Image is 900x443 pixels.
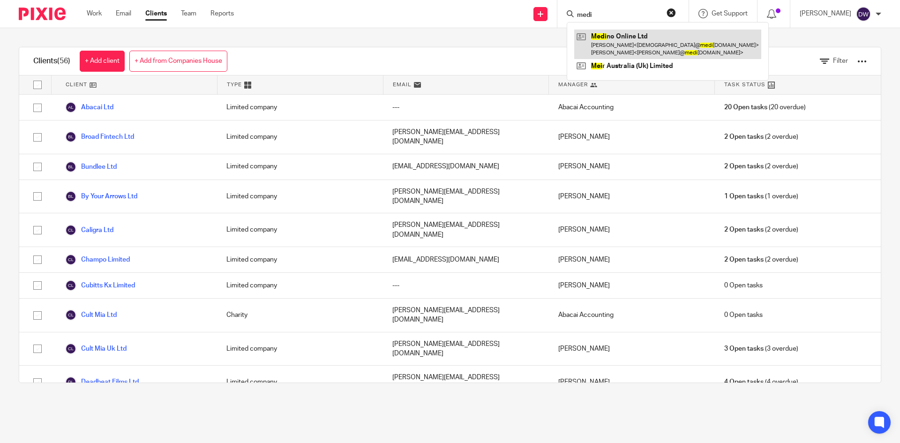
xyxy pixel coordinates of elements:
[724,81,765,89] span: Task Status
[217,95,383,120] div: Limited company
[383,154,549,180] div: [EMAIL_ADDRESS][DOMAIN_NAME]
[217,120,383,154] div: Limited company
[65,191,137,202] a: By Your Arrows Ltd
[145,9,167,18] a: Clients
[724,103,806,112] span: (20 overdue)
[65,131,76,143] img: svg%3E
[724,281,763,290] span: 0 Open tasks
[576,11,660,20] input: Search
[65,280,76,291] img: svg%3E
[65,254,130,265] a: Champo Limited
[65,309,76,321] img: svg%3E
[65,161,76,173] img: svg%3E
[549,120,715,154] div: [PERSON_NAME]
[549,213,715,247] div: [PERSON_NAME]
[65,225,76,236] img: svg%3E
[65,376,140,388] a: Deadbeat Films Ltd.
[712,10,748,17] span: Get Support
[383,273,549,298] div: ---
[833,58,848,64] span: Filter
[65,102,113,113] a: Abacai Ltd
[66,81,87,89] span: Client
[724,132,798,142] span: (2 overdue)
[217,299,383,332] div: Charity
[383,366,549,399] div: [PERSON_NAME][EMAIL_ADDRESS][DOMAIN_NAME]
[65,343,127,354] a: Cult Mia Uk Ltd
[800,9,851,18] p: [PERSON_NAME]
[181,9,196,18] a: Team
[558,81,588,89] span: Manager
[210,9,234,18] a: Reports
[724,344,798,353] span: (3 overdue)
[383,95,549,120] div: ---
[87,9,102,18] a: Work
[724,162,798,171] span: (2 overdue)
[116,9,131,18] a: Email
[724,377,798,387] span: (4 overdue)
[383,213,549,247] div: [PERSON_NAME][EMAIL_ADDRESS][DOMAIN_NAME]
[724,225,798,234] span: (2 overdue)
[383,247,549,272] div: [EMAIL_ADDRESS][DOMAIN_NAME]
[724,162,764,171] span: 2 Open tasks
[549,299,715,332] div: Abacai Accounting
[549,180,715,213] div: [PERSON_NAME]
[65,102,76,113] img: svg%3E
[724,192,764,201] span: 1 Open tasks
[217,366,383,399] div: Limited company
[65,254,76,265] img: svg%3E
[383,120,549,154] div: [PERSON_NAME][EMAIL_ADDRESS][DOMAIN_NAME]
[65,309,117,321] a: Cult Mia Ltd
[549,366,715,399] div: [PERSON_NAME]
[19,8,66,20] img: Pixie
[667,8,676,17] button: Clear
[57,57,70,65] span: (56)
[724,255,798,264] span: (2 overdue)
[383,332,549,366] div: [PERSON_NAME][EMAIL_ADDRESS][DOMAIN_NAME]
[80,51,125,72] a: + Add client
[217,154,383,180] div: Limited company
[724,310,763,320] span: 0 Open tasks
[724,225,764,234] span: 2 Open tasks
[724,377,764,387] span: 4 Open tasks
[383,180,549,213] div: [PERSON_NAME][EMAIL_ADDRESS][DOMAIN_NAME]
[29,76,46,94] input: Select all
[65,225,113,236] a: Caligra Ltd
[549,247,715,272] div: [PERSON_NAME]
[383,299,549,332] div: [PERSON_NAME][EMAIL_ADDRESS][DOMAIN_NAME]
[65,376,76,388] img: svg%3E
[217,247,383,272] div: Limited company
[33,56,70,66] h1: Clients
[217,180,383,213] div: Limited company
[65,161,117,173] a: Bundlee Ltd
[724,344,764,353] span: 3 Open tasks
[217,332,383,366] div: Limited company
[217,273,383,298] div: Limited company
[724,192,798,201] span: (1 overdue)
[65,280,135,291] a: Cubitts Kx Limited
[65,131,134,143] a: Broad Fintech Ltd
[724,103,767,112] span: 20 Open tasks
[724,255,764,264] span: 2 Open tasks
[65,191,76,202] img: svg%3E
[129,51,227,72] a: + Add from Companies House
[549,154,715,180] div: [PERSON_NAME]
[856,7,871,22] img: svg%3E
[724,132,764,142] span: 2 Open tasks
[549,95,715,120] div: Abacai Accounting
[549,332,715,366] div: [PERSON_NAME]
[549,273,715,298] div: [PERSON_NAME]
[227,81,242,89] span: Type
[217,213,383,247] div: Limited company
[65,343,76,354] img: svg%3E
[393,81,412,89] span: Email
